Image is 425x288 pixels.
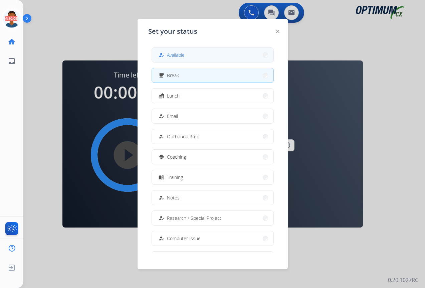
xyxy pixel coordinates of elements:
span: Computer Issue [167,235,201,242]
button: Outbound Prep [152,129,273,144]
button: Notes [152,190,273,205]
span: Available [167,51,185,58]
button: Break [152,68,273,83]
span: Break [167,72,179,79]
span: Email [167,113,178,120]
button: Email [152,109,273,123]
span: Training [167,174,183,181]
mat-icon: how_to_reg [158,195,164,200]
mat-icon: fastfood [158,93,164,99]
mat-icon: how_to_reg [158,134,164,139]
button: Research / Special Project [152,211,273,225]
span: Research / Special Project [167,214,221,222]
mat-icon: how_to_reg [158,113,164,119]
img: close-button [276,30,279,33]
button: Available [152,48,273,62]
span: Notes [167,194,180,201]
mat-icon: how_to_reg [158,236,164,241]
span: Set your status [148,27,197,36]
button: Lunch [152,89,273,103]
p: 0.20.1027RC [388,276,418,284]
button: Training [152,170,273,184]
mat-icon: home [8,38,16,46]
mat-icon: free_breakfast [158,73,164,78]
span: Coaching [167,153,186,160]
mat-icon: inbox [8,57,16,65]
span: Lunch [167,92,180,99]
button: Internet Issue [152,252,273,266]
button: Computer Issue [152,231,273,246]
mat-icon: how_to_reg [158,52,164,58]
mat-icon: menu_book [158,174,164,180]
mat-icon: school [158,154,164,160]
span: Outbound Prep [167,133,199,140]
button: Coaching [152,150,273,164]
mat-icon: how_to_reg [158,215,164,221]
